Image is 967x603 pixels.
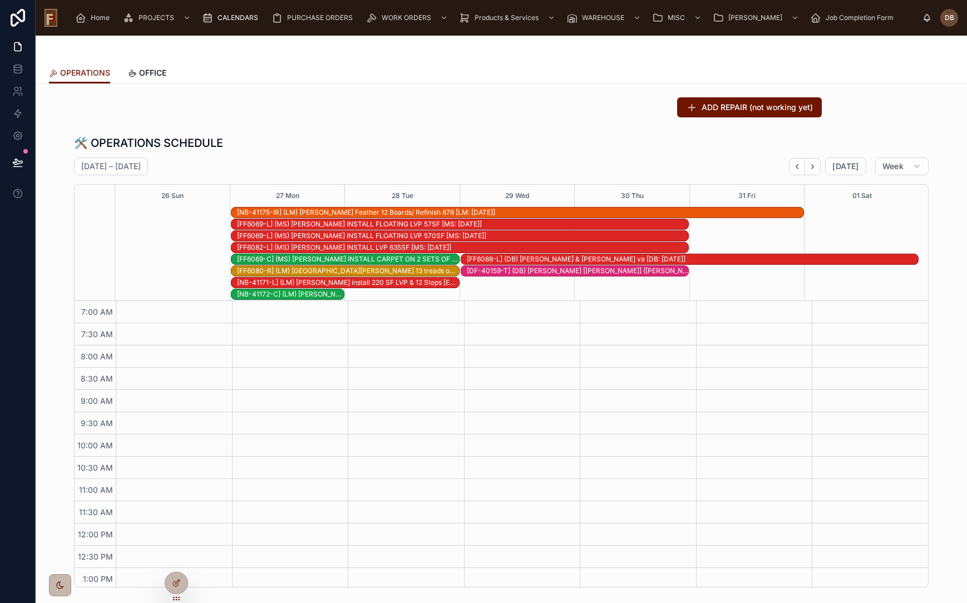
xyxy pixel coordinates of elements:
[702,102,813,113] span: ADD REPAIR (not working yet)
[237,289,344,299] div: [NB-41172-C] (LM) Michelle DeBosko Curran 13 Stairs [LM: 09-10-25]
[237,266,459,275] div: [FF6080-R] (LM) [GEOGRAPHIC_DATA][PERSON_NAME] 13 treads only [LM: [DATE]]
[78,374,116,383] span: 8:30 AM
[237,231,688,241] div: [FF6069-L] (MS) Sachin Pawar INSTALL FLOATING LVP 570SF [MS: 09-22-25]
[392,185,413,207] button: 28 Tue
[78,307,116,317] span: 7:00 AM
[75,530,116,539] span: 12:00 PM
[49,63,110,84] a: OPERATIONS
[139,13,174,22] span: PROJECTS
[139,67,166,78] span: OFFICE
[74,135,223,151] h1: 🛠️ OPERATIONS SCHEDULE
[78,396,116,406] span: 9:00 AM
[237,219,688,229] div: [FF6069-L] (MS) Sachin Pawar INSTALL FLOATING LVP 57SF [MS: 09-22-25]
[649,8,707,28] a: MISC
[120,8,196,28] a: PROJECTS
[945,13,954,22] span: DB
[60,67,110,78] span: OPERATIONS
[677,97,822,117] button: ADD REPAIR (not working yet)
[832,161,859,171] span: [DATE]
[237,266,459,276] div: [FF6080-R] (LM) Srdjan Suton 13 treads only [LM: 09-19-25]
[467,254,918,264] div: [FF6088-L] (DB) Kaitlin & Jeremy Hosler va [DB: 09-17-25]
[45,9,57,27] img: App logo
[467,266,689,275] div: [DF-40159-T] (DB) [PERSON_NAME] [[PERSON_NAME]] ([PERSON_NAME]) BACKSPLASH [EM: [DATE]]
[66,6,922,30] div: scrollable content
[75,463,116,472] span: 10:30 AM
[78,352,116,361] span: 8:00 AM
[456,8,561,28] a: Products & Services
[805,158,821,175] button: Next
[852,185,872,207] button: 01 Sat
[382,13,431,22] span: WORK ORDERS
[237,290,344,299] div: [NB-41172-C] (LM) [PERSON_NAME] 13 Stairs [LM: [DATE]]
[467,255,918,264] div: [FF6088-L] (DB) [PERSON_NAME] & [PERSON_NAME] va [DB: [DATE]]
[882,161,904,171] span: Week
[287,13,353,22] span: PURCHASE ORDERS
[237,278,459,287] div: [NB-41171-L] (LM) [PERSON_NAME] install 220 SF LVP & 12 Steps [EM: [DATE]]
[237,243,688,252] div: [FF6082-L] (MS) [PERSON_NAME] INSTALL LVP 635SF [MS: [DATE]]
[161,185,184,207] button: 26 Sun
[80,574,116,584] span: 1:00 PM
[728,13,782,22] span: [PERSON_NAME]
[621,185,644,207] button: 30 Thu
[81,161,141,172] h2: [DATE] – [DATE]
[276,185,299,207] button: 27 Mon
[237,208,803,217] div: [NB-41175-IR] (LM) [PERSON_NAME] Feather 12 Boards/ Refinish 878 [LM: [DATE]]
[826,13,894,22] span: Job Completion Form
[237,243,688,253] div: [FF6082-L] (MS) Ann Stadler INSTALL LVP 635SF [MS: 09-09-25]
[363,8,453,28] a: WORK ORDERS
[75,441,116,450] span: 10:00 AM
[237,278,459,288] div: [NB-41171-L] (LM) Frank Kile install 220 SF LVP & 12 Steps [EM: 09-15-25]
[237,255,459,264] div: [FF6069-C] (MS) [PERSON_NAME] INSTALL CARPET ON 2 SETS OF STAIRCASES [MS: [DATE]]
[738,185,756,207] button: 31 Fri
[237,231,688,240] div: [FF6069-L] (MS) [PERSON_NAME] INSTALL FLOATING LVP 570SF [MS: [DATE]]
[825,157,866,175] button: [DATE]
[875,157,929,175] button: Week
[237,220,688,229] div: [FF6069-L] (MS) [PERSON_NAME] INSTALL FLOATING LVP 57SF [MS: [DATE]]
[467,266,689,276] div: [DF-40159-T] (DB) Callen [Marie] (Stretz) BACKSPLASH [EM: 09-24-25]
[563,8,647,28] a: WAREHOUSE
[237,207,803,218] div: [NB-41175-IR] (LM) Dave Baum Feather 12 Boards/ Refinish 878 [LM: 09-06-25]
[475,13,539,22] span: Products & Services
[78,418,116,428] span: 9:30 AM
[76,485,116,495] span: 11:00 AM
[72,8,117,28] a: Home
[78,329,116,339] span: 7:30 AM
[268,8,361,28] a: PURCHASE ORDERS
[237,254,459,264] div: [FF6069-C] (MS) Sachin Pawar INSTALL CARPET ON 2 SETS OF STAIRCASES [MS: 09-22-25]
[807,8,901,28] a: Job Completion Form
[709,8,805,28] a: [PERSON_NAME]
[91,13,110,22] span: Home
[218,13,258,22] span: CALENDARS
[199,8,266,28] a: CALENDARS
[668,13,685,22] span: MISC
[75,552,116,561] span: 12:30 PM
[128,63,166,85] a: OFFICE
[505,185,529,207] button: 29 Wed
[582,13,624,22] span: WAREHOUSE
[789,158,805,175] button: Back
[76,507,116,517] span: 11:30 AM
